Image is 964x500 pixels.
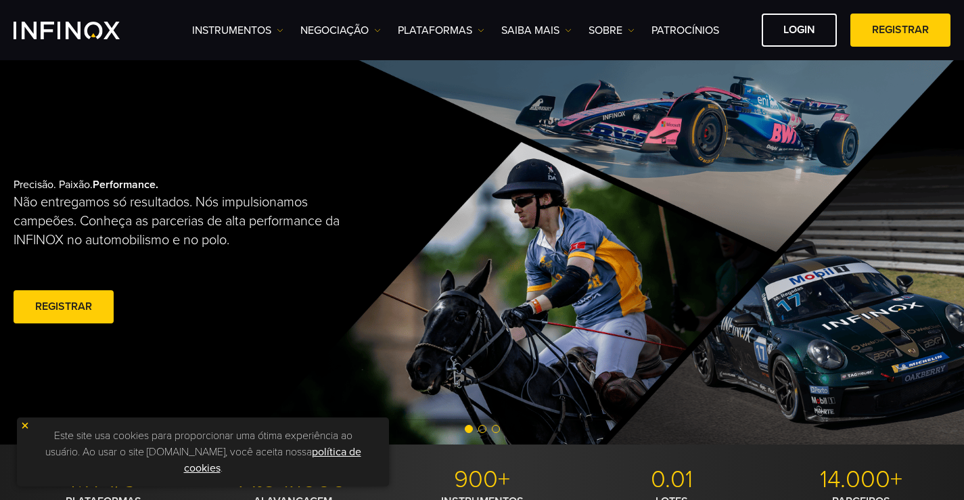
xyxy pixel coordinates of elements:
p: 0.01 [582,465,761,495]
a: SOBRE [589,22,635,39]
div: Precisão. Paixão. [14,156,435,348]
span: Go to slide 3 [492,425,500,433]
a: Login [762,14,837,47]
a: Registrar [850,14,950,47]
a: PLATAFORMAS [398,22,484,39]
a: Instrumentos [192,22,283,39]
a: INFINOX Logo [14,22,152,39]
a: NEGOCIAÇÃO [300,22,381,39]
p: 14.000+ [771,465,950,495]
p: Não entregamos só resultados. Nós impulsionamos campeões. Conheça as parcerias de alta performanc... [14,193,351,250]
a: Saiba mais [501,22,572,39]
img: yellow close icon [20,421,30,430]
strong: Performance. [93,178,158,191]
span: Go to slide 1 [465,425,473,433]
a: Registrar [14,290,114,323]
span: Go to slide 2 [478,425,486,433]
p: MT4/5 [14,465,193,495]
p: Este site usa cookies para proporcionar uma ótima experiência ao usuário. Ao usar o site [DOMAIN_... [24,424,382,480]
p: 900+ [392,465,572,495]
a: Patrocínios [651,22,719,39]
